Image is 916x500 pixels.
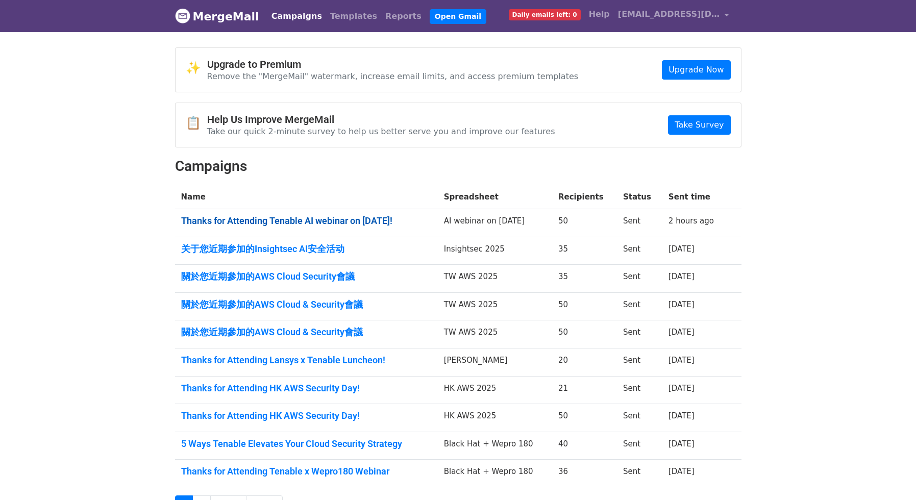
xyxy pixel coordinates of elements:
td: Black Hat + Wepro 180 [438,460,552,487]
td: AI webinar on [DATE] [438,209,552,237]
td: Sent [617,320,662,348]
a: 2 hours ago [669,216,714,226]
a: Templates [326,6,381,27]
img: MergeMail logo [175,8,190,23]
a: 關於您近期參加的AWS Cloud & Security會議 [181,299,432,310]
a: Take Survey [668,115,730,135]
span: ✨ [186,61,207,76]
td: TW AWS 2025 [438,320,552,348]
h4: Upgrade to Premium [207,58,579,70]
a: [DATE] [669,272,695,281]
td: Sent [617,237,662,265]
td: 50 [552,209,617,237]
td: Sent [617,432,662,460]
td: Sent [617,376,662,404]
td: Sent [617,209,662,237]
td: Black Hat + Wepro 180 [438,432,552,460]
a: MergeMail [175,6,259,27]
span: Daily emails left: 0 [509,9,581,20]
td: Insightsec 2025 [438,237,552,265]
a: [DATE] [669,411,695,420]
a: Thanks for Attending Lansys x Tenable Luncheon! [181,355,432,366]
a: 关于您近期参加的Insightsec AI安全活动 [181,243,432,255]
a: [DATE] [669,467,695,476]
a: Daily emails left: 0 [505,4,585,24]
td: 35 [552,265,617,293]
td: Sent [617,348,662,377]
a: [DATE] [669,300,695,309]
td: Sent [617,460,662,487]
a: Reports [381,6,426,27]
td: 35 [552,237,617,265]
td: Sent [617,404,662,432]
td: 36 [552,460,617,487]
a: Thanks for Attending HK AWS Security Day! [181,383,432,394]
td: HK AWS 2025 [438,376,552,404]
h2: Campaigns [175,158,741,175]
th: Recipients [552,185,617,209]
td: 50 [552,404,617,432]
a: [DATE] [669,384,695,393]
a: [DATE] [669,356,695,365]
span: 📋 [186,116,207,131]
td: 21 [552,376,617,404]
a: Thanks for Attending HK AWS Security Day! [181,410,432,421]
th: Status [617,185,662,209]
a: Thanks for Attending Tenable AI webinar on [DATE]! [181,215,432,227]
a: [DATE] [669,439,695,448]
td: TW AWS 2025 [438,265,552,293]
a: [EMAIL_ADDRESS][DOMAIN_NAME] [614,4,733,28]
td: TW AWS 2025 [438,292,552,320]
th: Sent time [662,185,728,209]
td: 20 [552,348,617,377]
td: HK AWS 2025 [438,404,552,432]
a: Thanks for Attending Tenable x Wepro180 Webinar [181,466,432,477]
a: Open Gmail [430,9,486,24]
a: [DATE] [669,244,695,254]
a: Campaigns [267,6,326,27]
h4: Help Us Improve MergeMail [207,113,555,126]
th: Spreadsheet [438,185,552,209]
a: 5 Ways Tenable Elevates Your Cloud Security Strategy [181,438,432,449]
th: Name [175,185,438,209]
a: 關於您近期參加的AWS Cloud & Security會議 [181,327,432,338]
td: 50 [552,292,617,320]
td: 40 [552,432,617,460]
a: Upgrade Now [662,60,730,80]
p: Remove the "MergeMail" watermark, increase email limits, and access premium templates [207,71,579,82]
p: Take our quick 2-minute survey to help us better serve you and improve our features [207,126,555,137]
td: [PERSON_NAME] [438,348,552,377]
td: Sent [617,265,662,293]
td: 50 [552,320,617,348]
a: [DATE] [669,328,695,337]
a: Help [585,4,614,24]
a: 關於您近期參加的AWS Cloud Security會議 [181,271,432,282]
span: [EMAIL_ADDRESS][DOMAIN_NAME] [618,8,720,20]
td: Sent [617,292,662,320]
